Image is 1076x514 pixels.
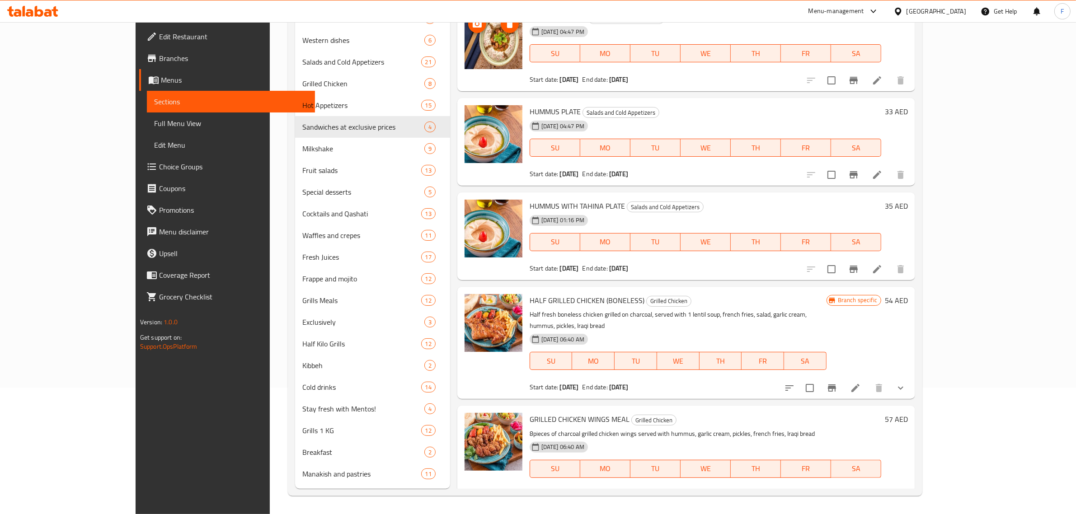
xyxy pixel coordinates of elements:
[139,221,315,243] a: Menu disclaimer
[421,468,436,479] div: items
[302,468,421,479] div: Manakish and pastries
[530,352,573,370] button: SU
[140,316,162,328] span: Version:
[907,6,966,16] div: [GEOGRAPHIC_DATA]
[631,415,677,425] div: Grilled Chicken
[302,295,421,306] div: Grills Meals
[530,428,881,439] p: 8pieces of charcoal grilled chicken wings served with hummus, garlic cream, pickles, french fries...
[700,352,742,370] button: TH
[784,352,827,370] button: SA
[421,425,436,436] div: items
[868,377,890,399] button: delete
[822,260,841,279] span: Select to update
[657,352,700,370] button: WE
[295,116,450,138] div: Sandwiches at exclusive prices4
[302,252,421,262] span: Fresh Juices
[895,383,906,393] svg: Show Choices
[781,139,831,157] button: FR
[583,107,659,118] div: Salads and Cold Appetizers
[885,105,908,118] h6: 33 AED
[465,200,522,257] img: HUMMUS WITH TAHINA PLATE
[302,425,421,436] span: Grills 1 KG
[422,210,435,218] span: 13
[465,413,522,471] img: GRILLED CHICKEN WINGS MEAL
[295,94,450,116] div: Hot Appetizers15
[295,290,450,311] div: Grills Meals12
[421,208,436,219] div: items
[745,355,780,368] span: FR
[681,44,731,62] button: WE
[734,235,777,248] span: TH
[139,199,315,221] a: Promotions
[534,141,577,154] span: SU
[580,139,630,157] button: MO
[424,121,436,132] div: items
[302,382,421,393] div: Cold drinks
[425,188,435,196] span: 5
[422,253,435,262] span: 17
[534,355,569,368] span: SU
[302,338,421,349] span: Half Kilo Grills
[295,138,450,159] div: Milkshake9
[302,403,424,414] span: Stay fresh with Mentos!
[159,161,308,172] span: Choice Groups
[885,200,908,212] h6: 35 AED
[684,141,727,154] span: WE
[159,248,308,259] span: Upsell
[742,352,784,370] button: FR
[159,291,308,302] span: Grocery Checklist
[560,381,579,393] b: [DATE]
[530,44,580,62] button: SU
[302,121,424,132] span: Sandwiches at exclusive prices
[302,165,421,176] div: Fruit salads
[302,143,424,154] span: Milkshake
[835,462,878,475] span: SA
[424,447,436,458] div: items
[422,101,435,110] span: 15
[421,295,436,306] div: items
[422,296,435,305] span: 12
[302,35,424,46] span: Western dishes
[465,105,522,163] img: HUMMUS PLATE
[785,235,827,248] span: FR
[822,71,841,90] span: Select to update
[295,224,450,246] div: Waffles and crepes11
[618,355,653,368] span: TU
[295,376,450,398] div: Cold drinks14
[890,377,912,399] button: show more
[583,74,608,85] span: End date:
[302,187,424,197] span: Special desserts
[424,360,436,371] div: items
[885,294,908,307] h6: 54 AED
[734,462,777,475] span: TH
[885,11,908,24] h6: 35 AED
[302,360,424,371] span: Kibbeh
[295,398,450,420] div: Stay fresh with Mentos!4
[684,235,727,248] span: WE
[609,262,628,274] b: [DATE]
[302,208,421,219] div: Cocktails and Qashati
[538,335,588,344] span: [DATE] 06:40 AM
[538,443,588,451] span: [DATE] 06:40 AM
[580,233,630,251] button: MO
[295,333,450,355] div: Half Kilo Grills12
[159,270,308,280] span: Coverage Report
[584,462,627,475] span: MO
[424,403,436,414] div: items
[538,28,588,36] span: [DATE] 04:47 PM
[731,233,781,251] button: TH
[147,91,315,112] a: Sections
[425,361,435,370] span: 2
[781,460,831,478] button: FR
[530,139,580,157] button: SU
[583,168,608,180] span: End date:
[302,447,424,458] span: Breakfast
[424,187,436,197] div: items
